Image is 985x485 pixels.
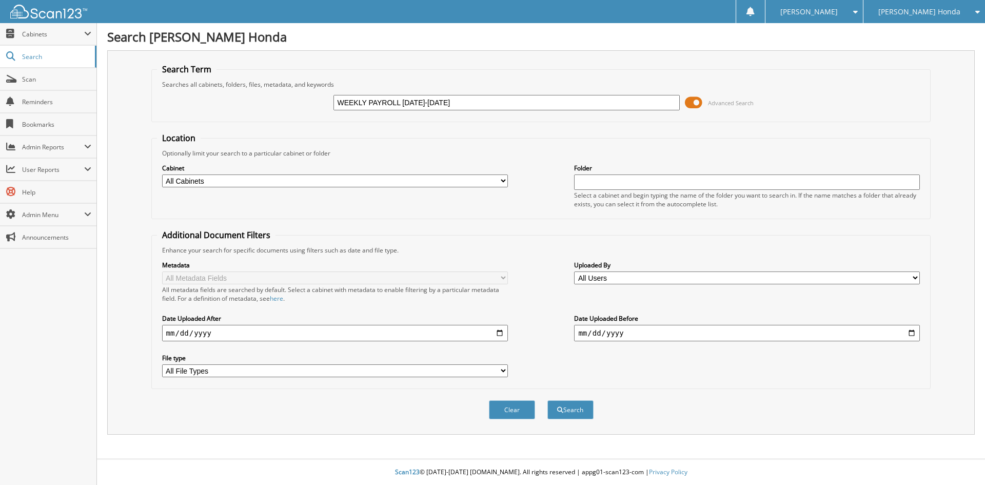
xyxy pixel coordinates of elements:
span: Help [22,188,91,197]
label: Cabinet [162,164,508,172]
span: Announcements [22,233,91,242]
input: start [162,325,508,341]
div: © [DATE]-[DATE] [DOMAIN_NAME]. All rights reserved | appg01-scan123-com | [97,460,985,485]
label: File type [162,354,508,362]
span: Scan [22,75,91,84]
span: [PERSON_NAME] Honda [878,9,960,15]
div: Select a cabinet and begin typing the name of the folder you want to search in. If the name match... [574,191,920,208]
label: Metadata [162,261,508,269]
label: Date Uploaded Before [574,314,920,323]
img: scan123-logo-white.svg [10,5,87,18]
label: Uploaded By [574,261,920,269]
h1: Search [PERSON_NAME] Honda [107,28,975,45]
span: [PERSON_NAME] [780,9,838,15]
span: Admin Reports [22,143,84,151]
button: Clear [489,400,535,419]
input: end [574,325,920,341]
label: Date Uploaded After [162,314,508,323]
legend: Additional Document Filters [157,229,275,241]
div: Optionally limit your search to a particular cabinet or folder [157,149,925,158]
span: Scan123 [395,468,420,476]
span: Search [22,52,90,61]
a: here [270,294,283,303]
div: All metadata fields are searched by default. Select a cabinet with metadata to enable filtering b... [162,285,508,303]
legend: Search Term [157,64,216,75]
span: User Reports [22,165,84,174]
span: Bookmarks [22,120,91,129]
div: Searches all cabinets, folders, files, metadata, and keywords [157,80,925,89]
span: Reminders [22,98,91,106]
label: Folder [574,164,920,172]
iframe: Chat Widget [934,436,985,485]
span: Advanced Search [708,99,754,107]
div: Enhance your search for specific documents using filters such as date and file type. [157,246,925,255]
span: Admin Menu [22,210,84,219]
span: Cabinets [22,30,84,38]
a: Privacy Policy [649,468,687,476]
legend: Location [157,132,201,144]
button: Search [547,400,594,419]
